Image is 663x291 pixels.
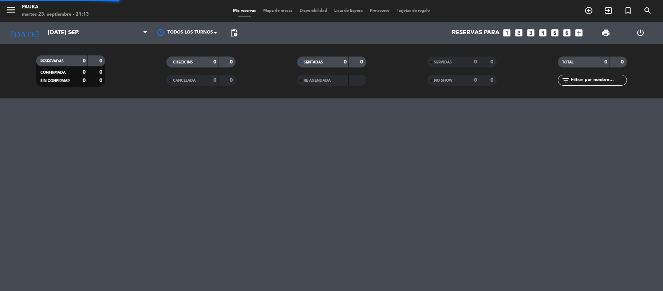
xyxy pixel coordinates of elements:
[474,59,477,65] strong: 0
[304,79,331,82] span: RE AGENDADA
[490,78,495,83] strong: 0
[229,9,260,13] span: Mis reservas
[490,59,495,65] strong: 0
[213,59,216,65] strong: 0
[643,6,652,15] i: search
[562,28,572,38] i: looks_6
[22,11,89,18] div: martes 23. septiembre - 21:13
[562,61,573,64] span: TOTAL
[173,79,196,82] span: CANCELADA
[230,78,234,83] strong: 0
[173,61,193,64] span: CHECK INS
[229,28,238,37] span: pending_actions
[99,58,104,63] strong: 0
[68,28,76,37] i: arrow_drop_down
[40,59,64,63] span: RESERVADAS
[604,59,607,65] strong: 0
[83,58,86,63] strong: 0
[296,9,331,13] span: Disponibilidad
[434,61,452,64] span: SERVIDAS
[360,59,364,65] strong: 0
[260,9,296,13] span: Mapa de mesas
[526,28,536,38] i: looks_3
[621,59,625,65] strong: 0
[99,78,104,83] strong: 0
[344,59,347,65] strong: 0
[393,9,434,13] span: Tarjetas de regalo
[213,78,216,83] strong: 0
[601,28,610,37] span: print
[83,70,86,75] strong: 0
[230,59,234,65] strong: 0
[584,6,593,15] i: add_circle_outline
[452,30,500,36] span: Reservas para
[366,9,393,13] span: Pre-acceso
[5,25,44,41] i: [DATE]
[40,71,66,74] span: CONFIRMADA
[474,78,477,83] strong: 0
[624,6,632,15] i: turned_in_not
[304,61,323,64] span: SENTADAS
[434,79,453,82] span: NO SHOW
[538,28,548,38] i: looks_4
[636,28,645,37] i: power_settings_new
[550,28,560,38] i: looks_5
[5,4,16,15] i: menu
[574,28,584,38] i: add_box
[99,70,104,75] strong: 0
[22,4,89,11] div: Pauka
[514,28,524,38] i: looks_two
[604,6,613,15] i: exit_to_app
[623,22,658,44] div: LOG OUT
[502,28,512,38] i: looks_one
[561,76,570,85] i: filter_list
[570,76,627,84] input: Filtrar por nombre...
[83,78,86,83] strong: 0
[331,9,366,13] span: Lista de Espera
[5,4,16,18] button: menu
[40,79,70,83] span: SIN CONFIRMAR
